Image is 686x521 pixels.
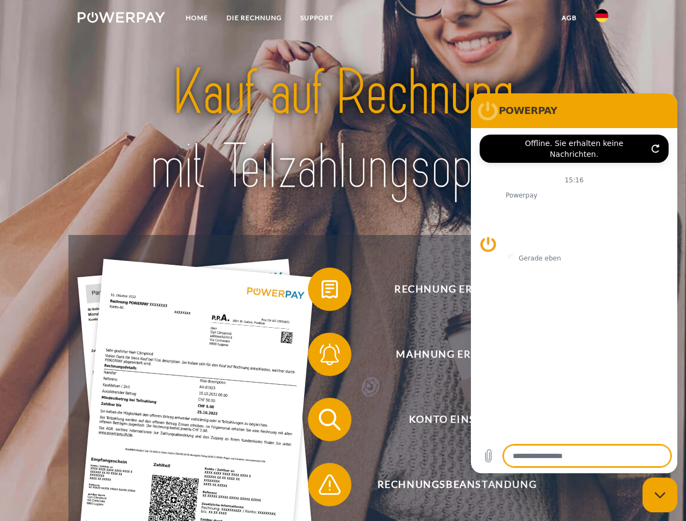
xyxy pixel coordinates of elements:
img: logo-powerpay-white.svg [78,12,165,23]
span: Rechnung erhalten? [324,268,590,311]
a: agb [552,8,586,28]
img: qb_bell.svg [316,341,343,368]
img: qb_bill.svg [316,276,343,303]
img: title-powerpay_de.svg [104,52,582,208]
button: Mahnung erhalten? [308,333,590,376]
a: SUPPORT [291,8,343,28]
span: Konto einsehen [324,398,590,441]
iframe: Schaltfläche zum Öffnen des Messaging-Fensters; Konversation läuft [643,478,677,512]
img: qb_search.svg [316,406,343,433]
span: Rechnungsbeanstandung [324,463,590,506]
a: Home [177,8,217,28]
a: DIE RECHNUNG [217,8,291,28]
img: qb_warning.svg [316,471,343,498]
span: Mahnung erhalten? [324,333,590,376]
iframe: Messaging-Fenster [471,93,677,473]
img: de [595,9,608,22]
button: Rechnung erhalten? [308,268,590,311]
button: Konto einsehen [308,398,590,441]
button: Rechnungsbeanstandung [308,463,590,506]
